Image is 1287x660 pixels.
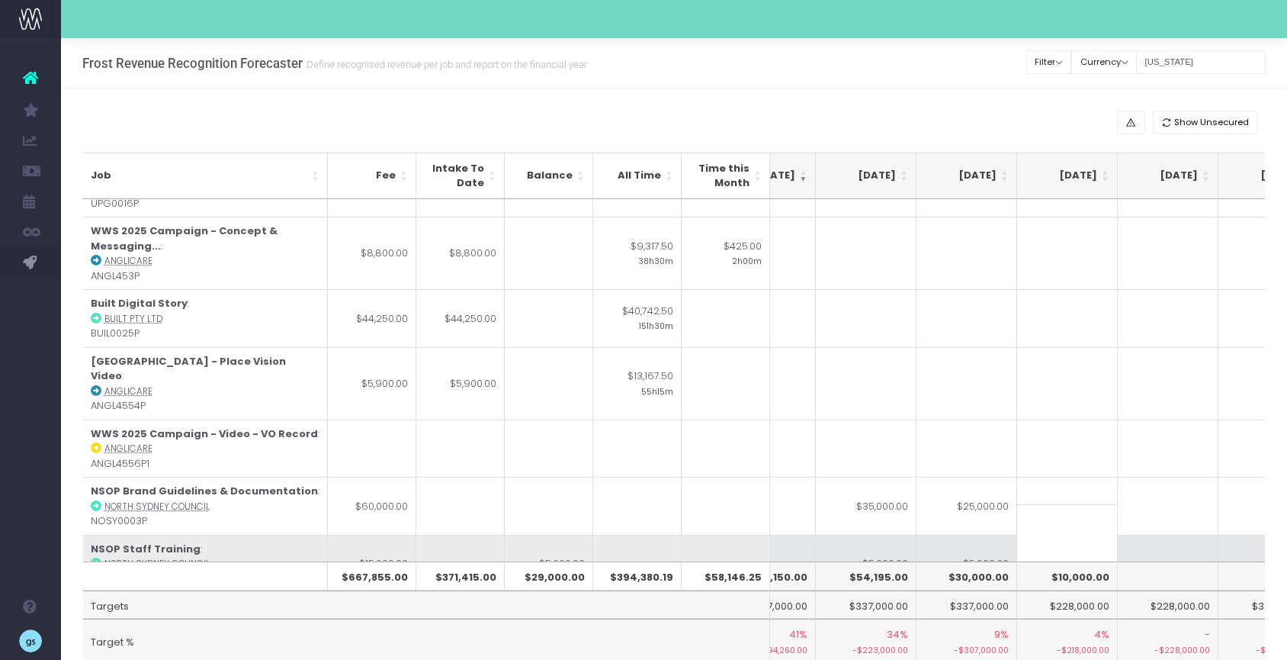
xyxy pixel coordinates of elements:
[416,289,505,347] td: $44,250.00
[104,385,152,398] abbr: Anglicare
[789,627,807,642] span: 41%
[104,443,152,455] abbr: Anglicare
[83,289,328,347] td: : BUIL0025P
[1026,50,1072,74] button: Filter
[816,153,916,199] th: Oct 25: activate to sort column ascending
[303,56,587,71] small: Define recognised revenue per job and report on the financial year
[593,347,682,420] td: $13,167.50
[505,535,593,593] td: -$5,000.00
[83,535,328,593] td: : NOSY0004P
[83,477,328,535] td: : NOSY0003P
[1118,591,1218,620] td: $228,000.00
[816,535,916,593] td: $5,000.00
[1017,591,1118,620] td: $228,000.00
[83,217,328,289] td: : ANGL453P
[593,153,682,199] th: All Time: activate to sort column ascending
[916,477,1017,535] td: $25,000.00
[104,255,152,267] abbr: Anglicare
[416,562,505,591] th: $371,415.00
[1153,111,1258,134] button: Show Unsecured
[994,627,1009,642] span: 9%
[1025,642,1109,657] small: -$218,000.00
[104,558,210,570] abbr: North Sydney Council
[916,591,1017,620] td: $337,000.00
[593,217,682,289] td: $9,317.50
[416,347,505,420] td: $5,900.00
[916,535,1017,593] td: $5,000.00
[83,347,328,420] td: : ANGL4554P
[641,384,673,398] small: 55h15m
[916,153,1017,199] th: Nov 25: activate to sort column ascending
[924,642,1009,657] small: -$307,000.00
[1017,153,1118,199] th: Dec 25: activate to sort column ascending
[593,289,682,347] td: $40,742.50
[816,477,916,535] td: $35,000.00
[732,253,762,267] small: 2h00m
[1017,562,1118,591] th: $10,000.00
[816,562,916,591] th: $54,195.00
[328,153,416,199] th: Fee: activate to sort column ascending
[91,354,286,384] strong: [GEOGRAPHIC_DATA] - Place Vision Video
[1174,116,1249,129] span: Show Unsecured
[505,562,593,591] th: $29,000.00
[83,420,328,478] td: : ANGL4556P1
[887,627,908,642] span: 34%
[1125,642,1210,657] small: -$228,000.00
[104,313,162,325] abbr: Built Pty Ltd
[83,153,328,199] th: Job: activate to sort column ascending
[91,296,188,311] strong: Built Digital Story
[1118,153,1218,199] th: Jan 26: activate to sort column ascending
[916,562,1017,591] th: $30,000.00
[593,562,682,591] th: $394,380.19
[416,153,505,199] th: Intake To Date: activate to sort column ascending
[328,562,416,591] th: $667,855.00
[328,217,416,289] td: $8,800.00
[83,591,770,620] td: Targets
[91,542,201,556] strong: NSOP Staff Training
[328,477,416,535] td: $60,000.00
[91,484,318,498] strong: NSOP Brand Guidelines & Documentation
[682,153,770,199] th: Time this Month: activate to sort column ascending
[639,318,673,332] small: 151h30m
[1136,50,1266,74] input: Search...
[682,562,770,591] th: $58,146.25
[91,427,318,441] strong: WWS 2025 Campaign - Video - VO Record
[416,217,505,289] td: $8,800.00
[823,642,908,657] small: -$223,000.00
[638,253,673,267] small: 38h30m
[19,629,42,652] img: images/default_profile_image.png
[91,224,278,253] strong: WWS 2025 Campaign - Concept & Messaging...
[682,217,770,289] td: $425.00
[328,535,416,593] td: $15,000.00
[1071,50,1137,74] button: Currency
[328,289,416,347] td: $44,250.00
[641,188,673,202] small: 10h30m
[104,501,210,513] abbr: North Sydney Council
[505,153,593,199] th: Balance: activate to sort column ascending
[82,56,587,71] h3: Frost Revenue Recognition Forecaster
[1205,627,1210,642] span: -
[328,347,416,420] td: $5,900.00
[816,591,916,620] td: $337,000.00
[1094,627,1109,642] span: 4%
